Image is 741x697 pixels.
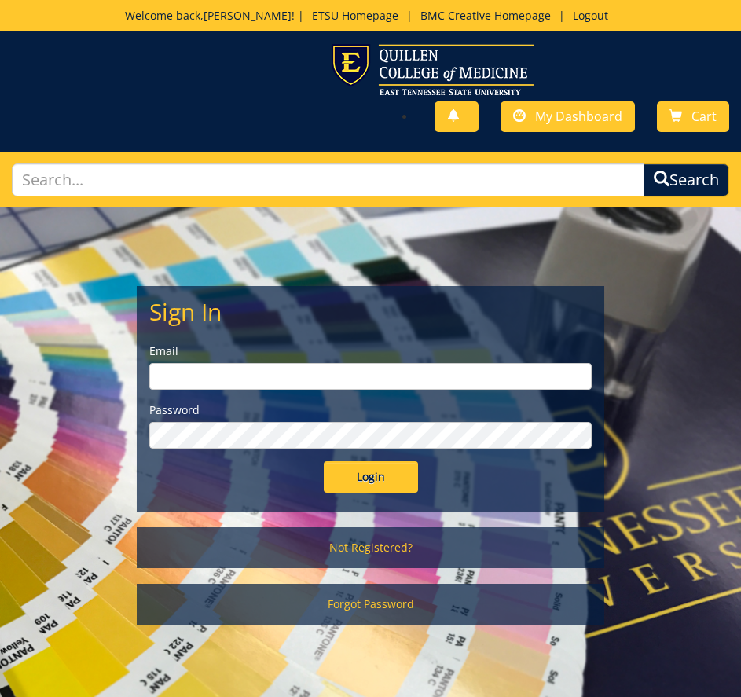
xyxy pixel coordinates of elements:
span: Cart [691,108,717,125]
p: Welcome back, ! | | | [74,8,668,24]
label: Password [149,402,592,418]
label: Email [149,343,592,359]
a: Cart [657,101,729,132]
input: Login [324,461,418,493]
input: Search... [12,163,644,197]
a: Not Registered? [137,527,604,568]
h2: Sign In [149,299,592,325]
a: [PERSON_NAME] [204,8,292,23]
a: BMC Creative Homepage [413,8,559,23]
img: ETSU logo [332,44,534,95]
span: My Dashboard [535,108,622,125]
a: Logout [565,8,616,23]
a: My Dashboard [501,101,635,132]
button: Search [644,163,729,197]
a: ETSU Homepage [304,8,406,23]
a: Forgot Password [137,584,604,625]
